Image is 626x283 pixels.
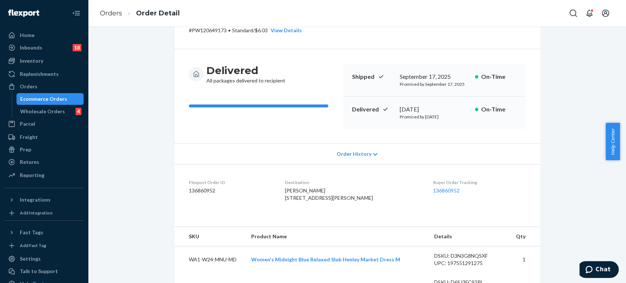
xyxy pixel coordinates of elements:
div: Integrations [20,196,51,203]
a: Women's Midnight Blue Relaxed Slub Henley Market Dress M [251,256,400,262]
div: Talk to Support [20,268,58,275]
a: Prep [4,144,84,155]
a: Replenishments [4,68,84,80]
span: Standard [232,27,253,33]
div: Wholesale Orders [20,108,65,115]
div: Returns [20,158,39,166]
div: Parcel [20,120,35,128]
h3: Delivered [206,64,285,77]
div: UPC: 197551291275 [434,260,503,267]
button: Open Search Box [566,6,581,21]
div: All packages delivered to recipient [206,64,285,84]
div: Add Fast Tag [20,242,46,249]
td: WA1-W24-MNU-MD [174,246,245,273]
button: View Details [268,27,302,34]
div: 4 [76,108,81,115]
p: # PW120649173 / $6.03 [189,27,302,34]
div: Replenishments [20,70,59,78]
a: Wholesale Orders4 [17,106,84,117]
a: 136860952 [433,187,460,194]
div: Prep [20,146,31,153]
ol: breadcrumbs [94,3,186,24]
span: • [228,27,231,33]
th: SKU [174,227,245,246]
img: Flexport logo [8,10,39,17]
th: Qty [509,227,540,246]
button: Close Navigation [69,6,84,21]
div: Inbounds [20,44,42,51]
div: Inventory [20,57,43,65]
a: Order Detail [136,9,180,17]
button: Open notifications [582,6,597,21]
dt: Flexport Order ID [189,179,274,185]
div: Home [20,32,34,39]
p: Delivered [352,105,394,114]
span: Order History [336,150,371,158]
dd: 136860952 [189,187,274,194]
div: Add Integration [20,210,52,216]
button: Help Center [605,123,620,160]
div: DSKU: D3N3G8NQSXF [434,252,503,260]
a: Ecommerce Orders [17,93,84,105]
div: September 17, 2025 [400,73,469,81]
a: Inbounds18 [4,42,84,54]
div: [DATE] [400,105,469,114]
div: Fast Tags [20,229,43,236]
a: Returns [4,156,84,168]
td: 1 [509,246,540,273]
div: 18 [73,44,81,51]
dt: Buyer Order Tracking [433,179,526,185]
p: Shipped [352,73,394,81]
button: Open account menu [598,6,613,21]
iframe: Opens a widget where you can chat to one of our agents [579,261,619,279]
a: Settings [4,253,84,265]
span: [PERSON_NAME] [STREET_ADDRESS][PERSON_NAME] [285,187,373,201]
div: Settings [20,255,41,262]
p: On-Time [481,105,517,114]
button: Fast Tags [4,227,84,238]
button: Integrations [4,194,84,206]
a: Home [4,29,84,41]
p: Promised by [DATE] [400,114,469,120]
a: Reporting [4,169,84,181]
a: Freight [4,131,84,143]
a: Parcel [4,118,84,130]
div: Reporting [20,172,44,179]
a: Add Fast Tag [4,241,84,250]
th: Product Name [245,227,428,246]
dt: Destination [285,179,421,185]
th: Details [428,227,509,246]
div: Orders [20,83,37,90]
a: Orders [4,81,84,92]
a: Add Integration [4,209,84,217]
a: Inventory [4,55,84,67]
a: Orders [100,9,122,17]
p: Promised by September 17, 2025 [400,81,469,87]
p: On-Time [481,73,517,81]
button: Talk to Support [4,265,84,277]
div: Freight [20,133,38,141]
div: Ecommerce Orders [20,95,67,103]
